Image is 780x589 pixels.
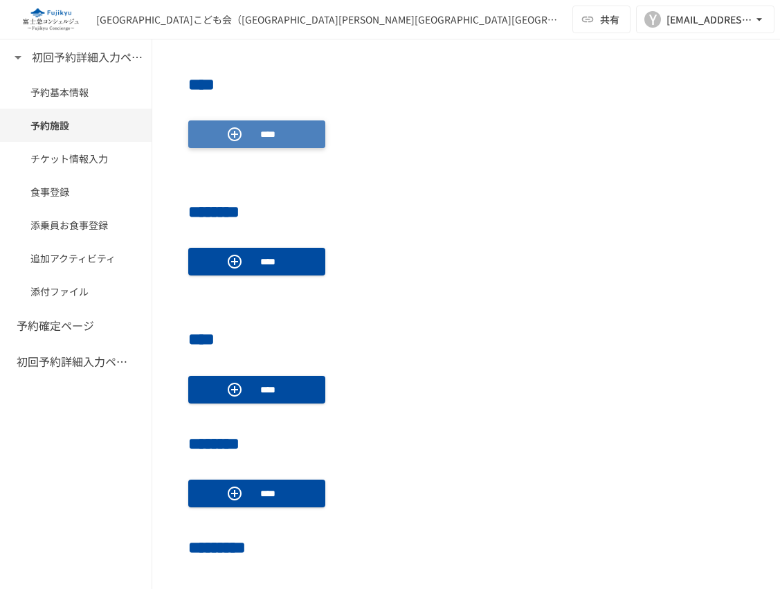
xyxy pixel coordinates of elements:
h6: 予約確定ページ [17,317,94,335]
span: チケット情報入力 [30,151,121,166]
h6: 初回予約詳細入力ページ [17,353,127,371]
div: [EMAIL_ADDRESS][DOMAIN_NAME] [666,11,752,28]
span: 追加アクティビティ [30,251,121,266]
span: 予約施設 [30,118,121,133]
img: eQeGXtYPV2fEKIA3pizDiVdzO5gJTl2ahLbsPaD2E4R [17,8,85,30]
div: Y [644,11,661,28]
span: 共有 [600,12,619,27]
button: 共有 [572,6,631,33]
button: Y[EMAIL_ADDRESS][DOMAIN_NAME] [636,6,774,33]
h6: 初回予約詳細入力ページ [32,48,143,66]
span: 添付ファイル [30,284,121,299]
span: 予約基本情報 [30,84,121,100]
span: 添乗員お食事登録 [30,217,121,233]
div: [GEOGRAPHIC_DATA]こども会（[GEOGRAPHIC_DATA][PERSON_NAME][GEOGRAPHIC_DATA][GEOGRAPHIC_DATA]の地域の子ども会） [96,12,562,27]
span: 食事登録 [30,184,121,199]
